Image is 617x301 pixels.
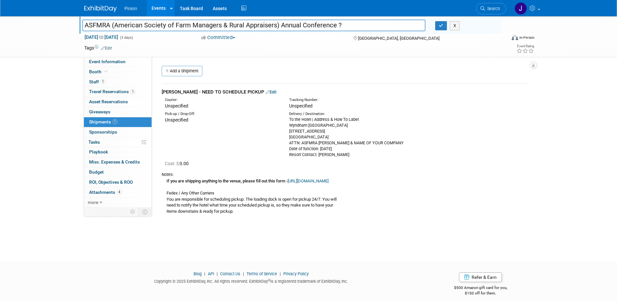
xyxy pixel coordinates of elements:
span: Unspecified [165,117,188,122]
i: Booth reservation complete [104,70,108,73]
div: To the Hotel | Address & How To Label Wyndham [GEOGRAPHIC_DATA] [STREET_ADDRESS] [GEOGRAPHIC_DATA... [289,117,404,158]
span: Playbook [89,149,108,154]
td: Toggle Event Tabs [138,208,152,216]
div: $150 off for them. [428,291,533,296]
a: Budget [84,167,152,177]
span: | [203,271,207,276]
a: Contact Us [220,271,240,276]
span: 1 [101,79,105,84]
a: Travel Reservations1 [84,87,152,97]
img: Jennifer Plumisto [515,2,527,15]
a: Asset Reservations [84,97,152,107]
a: Edit [266,90,276,94]
div: Unspecified [165,103,279,109]
span: Travel Reservations [89,89,135,94]
div: [PERSON_NAME] - NEED TO SCHEDULE PICKUP [162,89,528,95]
a: Search [476,3,506,14]
span: | [215,271,219,276]
span: Attachments [89,190,122,195]
a: Privacy Policy [283,271,309,276]
span: Unspecified [289,103,313,108]
b: If you are shipping anything to the venue, please fill out this form - [167,179,288,183]
span: 1 [130,89,135,94]
span: Shipments [89,119,117,124]
div: Event Format [468,34,535,44]
span: Asset Reservations [89,99,128,104]
div: Pick-up / Drop-Off: [165,111,279,117]
span: Booth [89,69,109,74]
a: Giveaways [84,107,152,117]
span: Misc. Expenses & Credits [89,159,140,165]
button: Committed [199,34,238,41]
div: Event Rating [516,45,534,48]
a: API [208,271,214,276]
a: ROI, Objectives & ROO [84,178,152,187]
a: Shipments1 [84,117,152,127]
a: more [84,198,152,208]
span: [GEOGRAPHIC_DATA], [GEOGRAPHIC_DATA] [358,36,439,41]
a: Refer & Earn [459,272,502,282]
div: In-Person [519,35,534,40]
span: Cost: $ [165,161,180,166]
span: 4 [117,190,122,194]
a: Add a Shipment [162,66,202,76]
a: [URL][DOMAIN_NAME] [288,179,329,183]
span: | [241,271,246,276]
a: Playbook [84,147,152,157]
a: Terms of Service [247,271,277,276]
span: [DATE] [DATE] [84,34,118,40]
a: Tasks [84,137,152,147]
img: Format-Inperson.png [512,35,518,40]
a: Staff1 [84,77,152,87]
span: Budget [89,169,104,175]
a: Misc. Expenses & Credits [84,157,152,167]
a: Attachments4 [84,188,152,197]
a: Sponsorships [84,127,152,137]
div: Courier: [165,97,279,103]
span: Sponsorships [89,129,117,135]
sup: ® [268,279,270,282]
a: Booth [84,67,152,77]
div: Copyright © 2025 ExhibitDay, Inc. All rights reserved. ExhibitDay is a registered trademark of Ex... [84,277,419,284]
span: Event Information [89,59,126,64]
span: Staff [89,79,105,84]
a: Event Information [84,57,152,67]
span: (3 days) [119,36,133,40]
div: $500 Amazon gift card for you, [428,281,533,296]
span: 1 [113,119,117,124]
div: Notes: [162,172,528,178]
div: Tracking Number: [289,97,435,103]
span: Search [485,6,500,11]
a: Blog [194,271,202,276]
a: Edit [101,46,112,50]
span: Tasks [88,139,100,145]
td: Tags [84,45,112,51]
div: Fedex / Any Other Carriers You are responsible for scheduling pickup. The loading dock is open fo... [162,178,528,215]
img: ExhibitDay [84,6,117,12]
span: | [278,271,282,276]
div: Delivery / Destination: [289,111,404,117]
span: ROI, Objectives & ROO [89,179,133,185]
button: X [450,21,460,30]
span: to [98,35,104,40]
span: more [88,200,98,205]
span: Pinion [125,6,137,11]
span: Giveaways [89,109,110,114]
span: 0.00 [165,161,191,166]
td: Personalize Event Tab Strip [127,208,139,216]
